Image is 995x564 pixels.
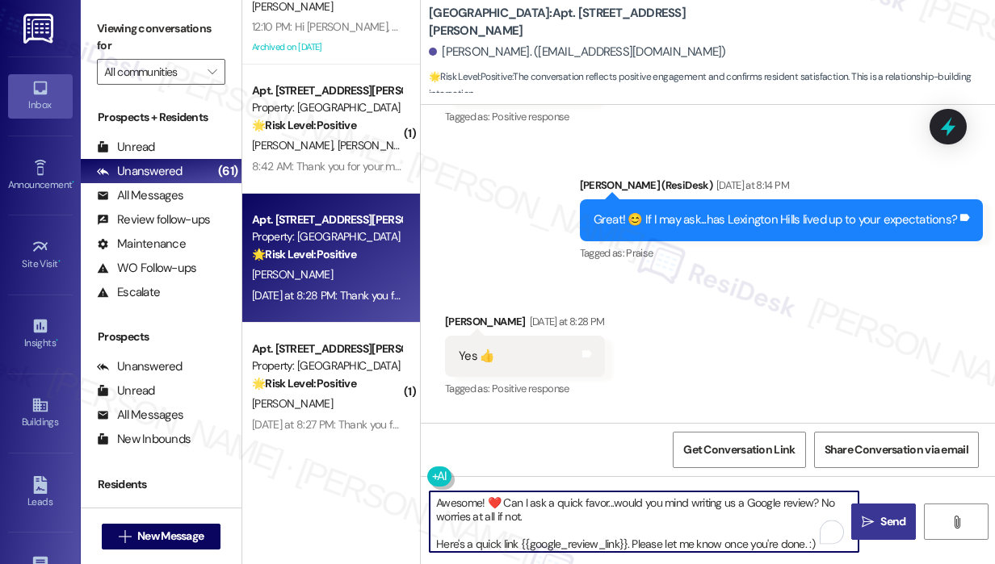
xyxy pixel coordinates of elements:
span: Positive response [492,110,569,123]
div: [DATE] at 8:14 PM [712,177,789,194]
input: All communities [104,59,199,85]
button: Get Conversation Link [673,432,805,468]
div: Tagged as: [445,105,597,128]
div: Unread [97,139,155,156]
a: Insights • [8,312,73,356]
div: [PERSON_NAME] [445,313,605,336]
span: [PERSON_NAME] [252,267,333,282]
div: Unanswered [97,358,183,375]
strong: 🌟 Risk Level: Positive [252,247,356,261]
div: All Messages [97,187,183,204]
span: Share Conversation via email [825,441,968,458]
span: • [56,335,58,346]
div: Yes 👍 [459,348,494,365]
button: Send [851,503,916,540]
span: : The conversation reflects positive engagement and confirms resident satisfaction. This is a rel... [429,69,995,103]
i:  [951,516,963,528]
div: Prospects + Residents [81,109,241,126]
span: Get Conversation Link [683,441,795,458]
div: Property: [GEOGRAPHIC_DATA] [252,99,401,116]
div: Tagged as: [580,241,984,265]
i:  [862,516,874,528]
strong: 🌟 Risk Level: Positive [252,118,356,132]
div: Unanswered [97,163,183,180]
div: Property: [GEOGRAPHIC_DATA] [252,357,401,374]
div: Prospects [81,328,241,345]
i:  [208,65,216,78]
div: Escalate [97,284,160,301]
a: Inbox [8,74,73,118]
b: [GEOGRAPHIC_DATA]: Apt. [STREET_ADDRESS][PERSON_NAME] [429,5,752,40]
div: Apt. [STREET_ADDRESS][PERSON_NAME] [252,211,401,228]
span: New Message [137,528,204,545]
div: Archived on [DATE] [250,37,403,57]
div: Residents [81,476,241,493]
span: [PERSON_NAME] [252,138,338,152]
div: [PERSON_NAME]. ([EMAIL_ADDRESS][DOMAIN_NAME]) [429,44,726,61]
div: Apt. [STREET_ADDRESS][PERSON_NAME] [252,340,401,357]
button: New Message [102,524,221,549]
a: Site Visit • [8,233,73,277]
span: Positive response [492,382,569,395]
div: All Messages [97,407,183,424]
span: • [58,256,61,267]
span: • [72,177,74,188]
div: [DATE] at 8:28 PM [526,313,605,330]
div: WO Follow-ups [97,260,196,277]
button: Share Conversation via email [814,432,979,468]
div: [PERSON_NAME] (ResiDesk) [580,177,984,199]
div: Unread [97,382,155,399]
div: Maintenance [97,236,186,253]
label: Viewing conversations for [97,16,225,59]
span: [PERSON_NAME] [252,396,333,411]
textarea: To enrich screen reader interactions, please activate Accessibility in Grammarly extension settings [430,491,859,552]
img: ResiDesk Logo [23,14,57,44]
strong: 🌟 Risk Level: Positive [429,70,512,83]
span: Praise [626,246,653,260]
a: Leads [8,471,73,515]
span: [PERSON_NAME] [338,138,418,152]
div: Tagged as: [445,377,605,400]
div: Apt. [STREET_ADDRESS][PERSON_NAME] [252,82,401,99]
div: Great! 😊 If I may ask...has Lexington Hills lived up to your expectations? [594,211,958,228]
strong: 🌟 Risk Level: Positive [252,376,356,391]
div: (61) [214,159,241,184]
span: Send [880,513,905,530]
div: Unread [97,505,155,522]
div: New Inbounds [97,431,191,448]
a: Buildings [8,391,73,435]
i:  [119,530,131,543]
div: Property: [GEOGRAPHIC_DATA] [252,228,401,245]
div: Review follow-ups [97,211,210,228]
